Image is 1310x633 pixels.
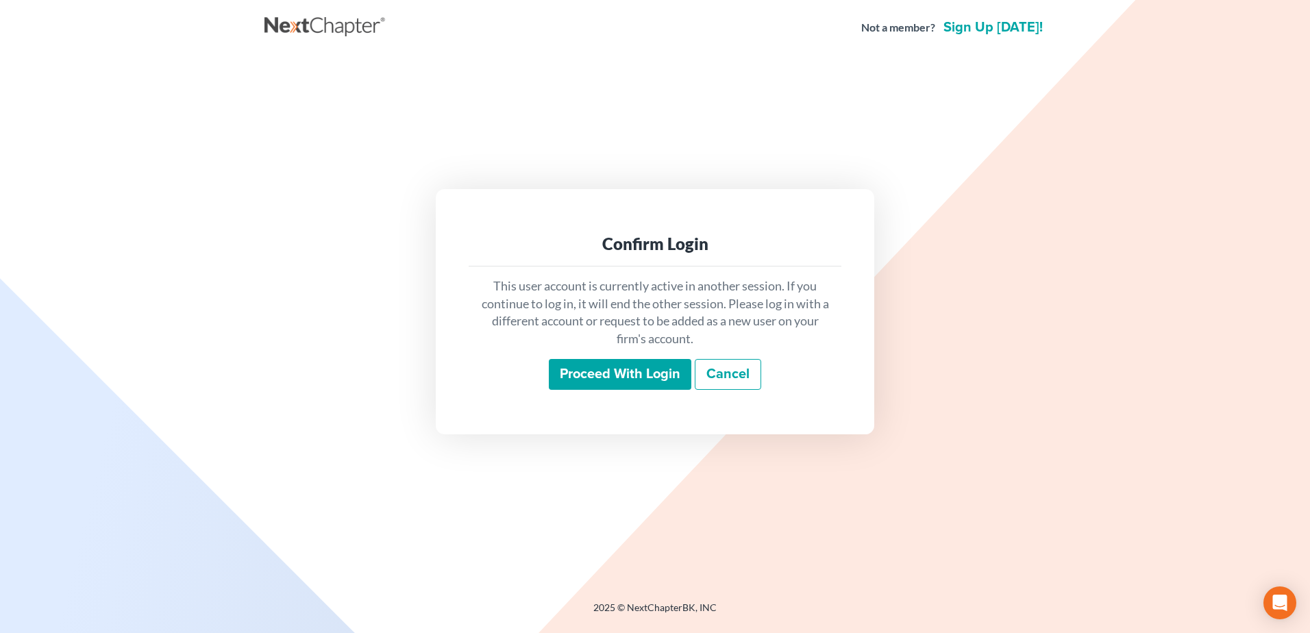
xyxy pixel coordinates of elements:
[1263,586,1296,619] div: Open Intercom Messenger
[480,277,830,348] p: This user account is currently active in another session. If you continue to log in, it will end ...
[861,20,935,36] strong: Not a member?
[695,359,761,390] a: Cancel
[264,601,1046,625] div: 2025 © NextChapterBK, INC
[480,233,830,255] div: Confirm Login
[941,21,1046,34] a: Sign up [DATE]!
[549,359,691,390] input: Proceed with login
